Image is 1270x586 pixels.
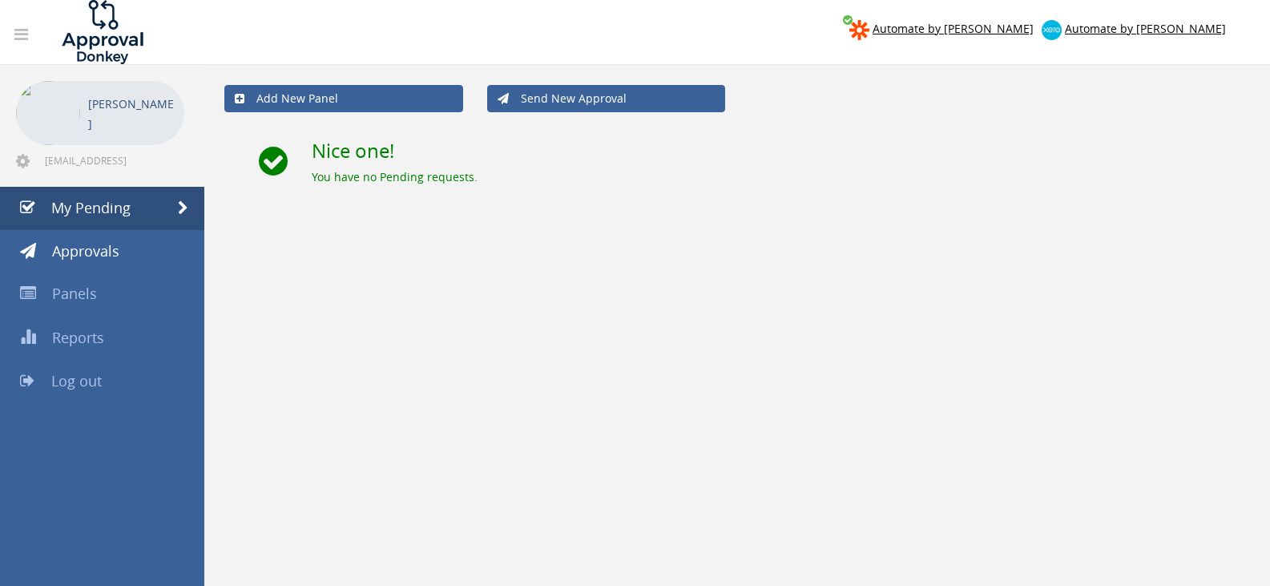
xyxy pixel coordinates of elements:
[873,21,1034,36] span: Automate by [PERSON_NAME]
[487,85,726,112] a: Send New Approval
[849,20,869,40] img: zapier-logomark.png
[52,241,119,261] span: Approvals
[52,284,97,303] span: Panels
[312,169,1250,185] div: You have no Pending requests.
[45,154,181,167] span: [EMAIL_ADDRESS][DOMAIN_NAME]
[52,328,104,347] span: Reports
[51,371,102,390] span: Log out
[1042,20,1062,40] img: xero-logo.png
[88,94,176,134] p: [PERSON_NAME]
[51,198,131,217] span: My Pending
[224,85,463,112] a: Add New Panel
[1065,21,1226,36] span: Automate by [PERSON_NAME]
[312,140,1250,161] h2: Nice one!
